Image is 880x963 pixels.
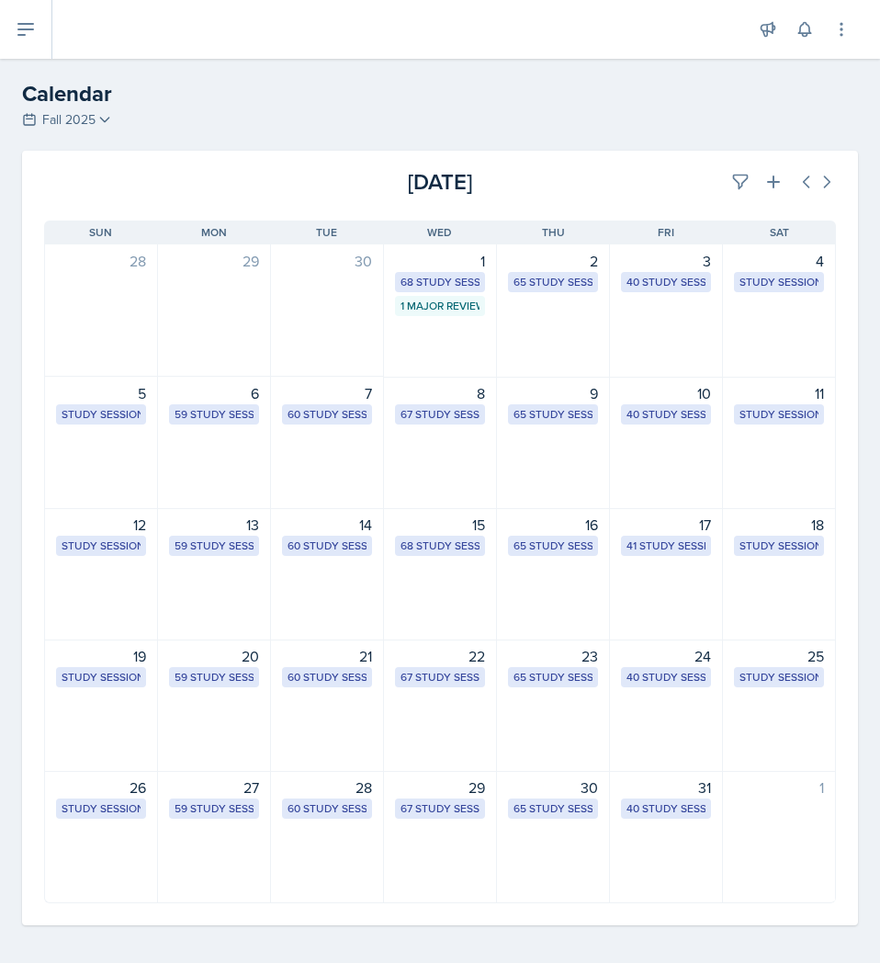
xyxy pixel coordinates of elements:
div: 28 [56,250,146,272]
div: 22 [395,645,485,667]
div: 1 Major Review Session [401,298,479,314]
div: 67 Study Sessions [401,406,479,423]
div: 59 Study Sessions [175,800,254,817]
div: 5 [56,382,146,404]
div: 3 [621,250,711,272]
span: Tue [316,224,337,241]
div: 26 [56,776,146,799]
div: 8 [395,382,485,404]
div: 23 [508,645,598,667]
div: 9 [508,382,598,404]
span: Fri [658,224,674,241]
div: Study Session [62,669,141,685]
span: Sat [770,224,789,241]
div: Study Session [739,669,818,685]
div: 12 [56,514,146,536]
div: 59 Study Sessions [175,406,254,423]
div: Study Session [739,274,818,290]
div: 41 Study Sessions [626,538,705,554]
div: 67 Study Sessions [401,800,479,817]
div: 68 Study Sessions [401,538,479,554]
div: 27 [169,776,259,799]
span: Fall 2025 [42,110,96,130]
div: 1 [395,250,485,272]
div: Study Session [62,800,141,817]
div: 4 [734,250,824,272]
div: 65 Study Sessions [513,800,592,817]
div: 40 Study Sessions [626,274,705,290]
div: 14 [282,514,372,536]
span: Sun [89,224,112,241]
h2: Calendar [22,77,858,110]
div: 11 [734,382,824,404]
div: Study Session [62,406,141,423]
div: 65 Study Sessions [513,274,592,290]
div: 40 Study Sessions [626,800,705,817]
div: 40 Study Sessions [626,406,705,423]
div: 24 [621,645,711,667]
div: 59 Study Sessions [175,669,254,685]
div: 1 [734,776,824,799]
div: 65 Study Sessions [513,406,592,423]
div: 16 [508,514,598,536]
div: Study Session [739,406,818,423]
div: 60 Study Sessions [288,800,367,817]
div: 60 Study Sessions [288,538,367,554]
div: 15 [395,514,485,536]
div: 10 [621,382,711,404]
div: 65 Study Sessions [513,669,592,685]
div: 60 Study Sessions [288,406,367,423]
div: 2 [508,250,598,272]
div: 29 [395,776,485,799]
div: 6 [169,382,259,404]
span: Wed [427,224,452,241]
div: 59 Study Sessions [175,538,254,554]
div: 7 [282,382,372,404]
div: 19 [56,645,146,667]
div: Study Session [62,538,141,554]
span: Thu [542,224,565,241]
div: 30 [508,776,598,799]
div: 13 [169,514,259,536]
span: Mon [201,224,227,241]
div: 25 [734,645,824,667]
div: 30 [282,250,372,272]
div: [DATE] [308,165,571,198]
div: 60 Study Sessions [288,669,367,685]
div: 65 Study Sessions [513,538,592,554]
div: 20 [169,645,259,667]
div: 68 Study Sessions [401,274,479,290]
div: 28 [282,776,372,799]
div: 31 [621,776,711,799]
div: 18 [734,514,824,536]
div: 67 Study Sessions [401,669,479,685]
div: 21 [282,645,372,667]
div: 40 Study Sessions [626,669,705,685]
div: 17 [621,514,711,536]
div: Study Session [739,538,818,554]
div: 29 [169,250,259,272]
